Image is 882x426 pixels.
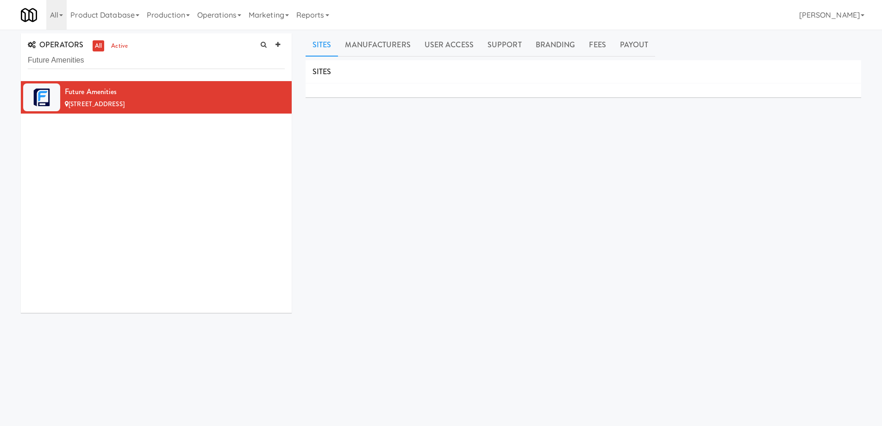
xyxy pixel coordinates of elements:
span: OPERATORS [28,39,83,50]
a: all [93,40,104,52]
li: Future Amenities[STREET_ADDRESS] [21,81,292,114]
img: Micromart [21,7,37,23]
span: [STREET_ADDRESS] [69,100,125,108]
a: Support [481,33,529,57]
a: User Access [418,33,481,57]
a: Branding [529,33,582,57]
input: Search Operator [28,52,285,69]
div: Future Amenities [65,85,285,99]
a: Fees [582,33,613,57]
a: Sites [306,33,338,57]
span: SITES [313,66,332,77]
a: Manufacturers [338,33,417,57]
a: active [109,40,130,52]
a: Payout [613,33,656,57]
